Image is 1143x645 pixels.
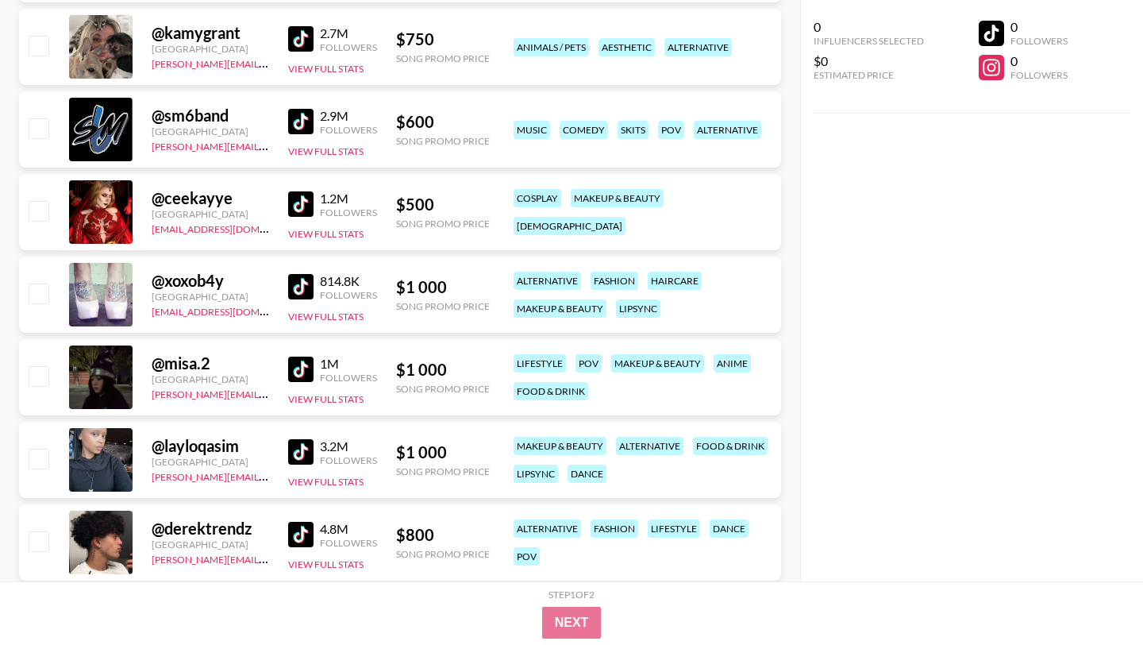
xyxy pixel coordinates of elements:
div: makeup & beauty [571,189,664,207]
div: $ 800 [396,525,490,545]
div: Followers [320,454,377,466]
div: 4.8M [320,521,377,537]
div: [GEOGRAPHIC_DATA] [152,373,269,385]
div: alternative [694,121,761,139]
div: 814.8K [320,273,377,289]
div: 2.9M [320,108,377,124]
div: Song Promo Price [396,383,490,395]
img: TikTok [288,522,314,547]
div: music [514,121,550,139]
div: Followers [320,124,377,136]
div: 0 [1010,53,1068,69]
div: animals / pets [514,38,589,56]
div: Followers [320,372,377,384]
div: cosplay [514,189,561,207]
a: [PERSON_NAME][EMAIL_ADDRESS][DOMAIN_NAME] [152,550,387,566]
div: Followers [320,207,377,218]
img: TikTok [288,439,314,465]
div: lipsync [514,465,558,483]
a: [PERSON_NAME][EMAIL_ADDRESS][DOMAIN_NAME] [152,137,387,153]
div: 1M [320,356,377,372]
div: $ 600 [396,112,490,132]
div: Song Promo Price [396,135,490,147]
div: makeup & beauty [514,437,606,455]
div: Followers [320,41,377,53]
div: comedy [560,121,608,139]
div: @ layloqasim [152,436,269,456]
div: Followers [1010,35,1068,47]
div: pov [514,547,540,566]
div: fashion [591,272,638,290]
div: Song Promo Price [396,465,490,477]
div: dance [568,465,606,483]
div: Song Promo Price [396,548,490,560]
div: @ kamygrant [152,23,269,43]
div: lipsync [616,299,660,318]
button: View Full Stats [288,393,364,405]
div: Influencers Selected [814,35,924,47]
div: @ xoxob4y [152,271,269,291]
div: [GEOGRAPHIC_DATA] [152,456,269,468]
div: Followers [1010,69,1068,81]
div: skits [618,121,648,139]
div: Song Promo Price [396,218,490,230]
div: food & drink [693,437,768,455]
div: Followers [320,289,377,301]
div: alternative [616,437,683,455]
div: Estimated Price [814,69,924,81]
div: [GEOGRAPHIC_DATA] [152,126,269,137]
div: $ 1 000 [396,277,490,297]
img: TikTok [288,26,314,52]
div: $ 500 [396,195,490,214]
button: View Full Stats [288,311,364,322]
a: [EMAIL_ADDRESS][DOMAIN_NAME] [152,220,311,235]
a: [PERSON_NAME][EMAIL_ADDRESS][DOMAIN_NAME] [152,385,387,400]
div: dance [710,519,749,538]
img: TikTok [288,274,314,299]
div: 3.2M [320,438,377,454]
div: $ 1 000 [396,442,490,462]
div: @ derektrendz [152,519,269,539]
img: TikTok [288,109,314,134]
div: anime [714,354,751,373]
div: alternative [514,272,581,290]
div: alternative [514,519,581,538]
div: [DEMOGRAPHIC_DATA] [514,217,625,235]
button: Next [542,607,602,639]
img: TikTok [288,191,314,217]
div: Step 1 of 2 [548,589,595,601]
button: View Full Stats [288,558,364,570]
div: 0 [814,19,924,35]
div: alternative [664,38,732,56]
div: Followers [320,537,377,549]
a: [PERSON_NAME][EMAIL_ADDRESS][DOMAIN_NAME] [152,468,387,483]
div: [GEOGRAPHIC_DATA] [152,291,269,303]
div: makeup & beauty [514,299,606,318]
div: fashion [591,519,638,538]
div: $0 [814,53,924,69]
div: [GEOGRAPHIC_DATA] [152,208,269,220]
div: pov [658,121,684,139]
div: $ 1 000 [396,360,490,380]
div: [GEOGRAPHIC_DATA] [152,539,269,550]
div: @ sm6band [152,106,269,126]
div: lifestyle [648,519,700,538]
img: TikTok [288,357,314,382]
a: [PERSON_NAME][EMAIL_ADDRESS][PERSON_NAME][DOMAIN_NAME] [152,55,462,70]
div: lifestyle [514,354,566,373]
div: 2.7M [320,25,377,41]
iframe: Drift Widget Chat Controller [1064,566,1124,626]
a: [EMAIL_ADDRESS][DOMAIN_NAME] [152,303,311,318]
div: haircare [648,272,702,290]
button: View Full Stats [288,145,364,157]
div: $ 750 [396,29,490,49]
div: Song Promo Price [396,52,490,64]
div: 0 [1010,19,1068,35]
div: [GEOGRAPHIC_DATA] [152,43,269,55]
button: View Full Stats [288,63,364,75]
button: View Full Stats [288,228,364,240]
div: food & drink [514,382,588,400]
div: 1.2M [320,191,377,207]
div: @ ceekayye [152,188,269,208]
button: View Full Stats [288,476,364,488]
